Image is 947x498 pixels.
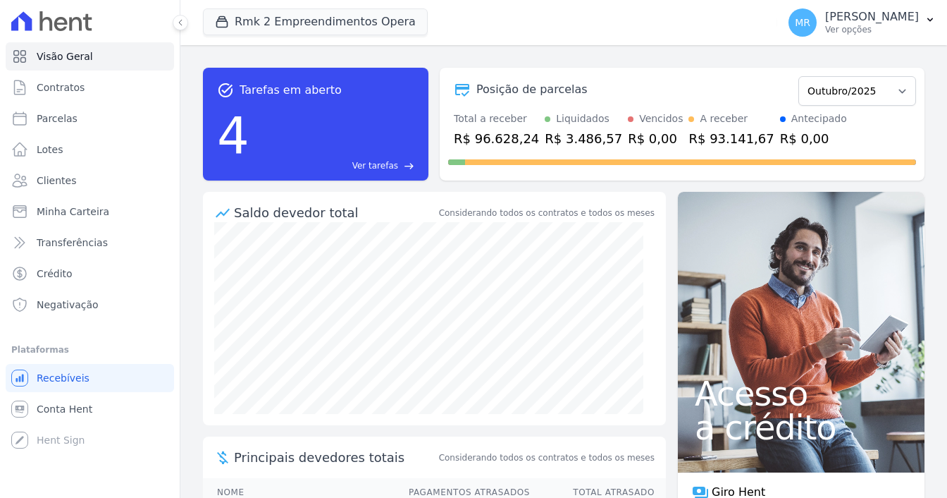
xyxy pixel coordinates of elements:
[404,161,414,171] span: east
[234,448,436,467] span: Principais devedores totais
[6,104,174,133] a: Parcelas
[37,236,108,250] span: Transferências
[37,205,109,219] span: Minha Carteira
[37,402,92,416] span: Conta Hent
[37,174,76,188] span: Clientes
[240,82,342,99] span: Tarefas em aberto
[454,129,539,148] div: R$ 96.628,24
[6,73,174,102] a: Contratos
[6,291,174,319] a: Negativação
[37,49,93,63] span: Visão Geral
[352,159,398,172] span: Ver tarefas
[688,129,774,148] div: R$ 93.141,67
[6,42,174,71] a: Visão Geral
[791,111,847,126] div: Antecipado
[37,142,63,157] span: Lotes
[780,129,847,148] div: R$ 0,00
[203,8,428,35] button: Rmk 2 Empreendimentos Opera
[6,135,174,164] a: Lotes
[476,81,588,98] div: Posição de parcelas
[777,3,947,42] button: MR [PERSON_NAME] Ver opções
[439,207,655,219] div: Considerando todos os contratos e todos os meses
[556,111,609,126] div: Liquidados
[37,267,73,281] span: Crédito
[37,80,85,95] span: Contratos
[11,341,168,358] div: Plataformas
[454,111,539,126] div: Total a receber
[6,260,174,288] a: Crédito
[6,229,174,257] a: Transferências
[795,18,810,28] span: MR
[37,371,89,385] span: Recebíveis
[217,99,249,172] div: 4
[639,111,683,126] div: Vencidos
[37,298,99,312] span: Negativação
[700,111,748,126] div: A receber
[6,166,174,195] a: Clientes
[439,451,655,464] span: Considerando todos os contratos e todos os meses
[825,10,919,24] p: [PERSON_NAME]
[234,203,436,222] div: Saldo devedor total
[6,198,174,226] a: Minha Carteira
[255,159,414,172] a: Ver tarefas east
[825,24,919,35] p: Ver opções
[217,82,234,99] span: task_alt
[628,129,683,148] div: R$ 0,00
[695,377,908,411] span: Acesso
[6,395,174,423] a: Conta Hent
[545,129,622,148] div: R$ 3.486,57
[695,411,908,444] span: a crédito
[37,111,78,126] span: Parcelas
[6,364,174,392] a: Recebíveis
